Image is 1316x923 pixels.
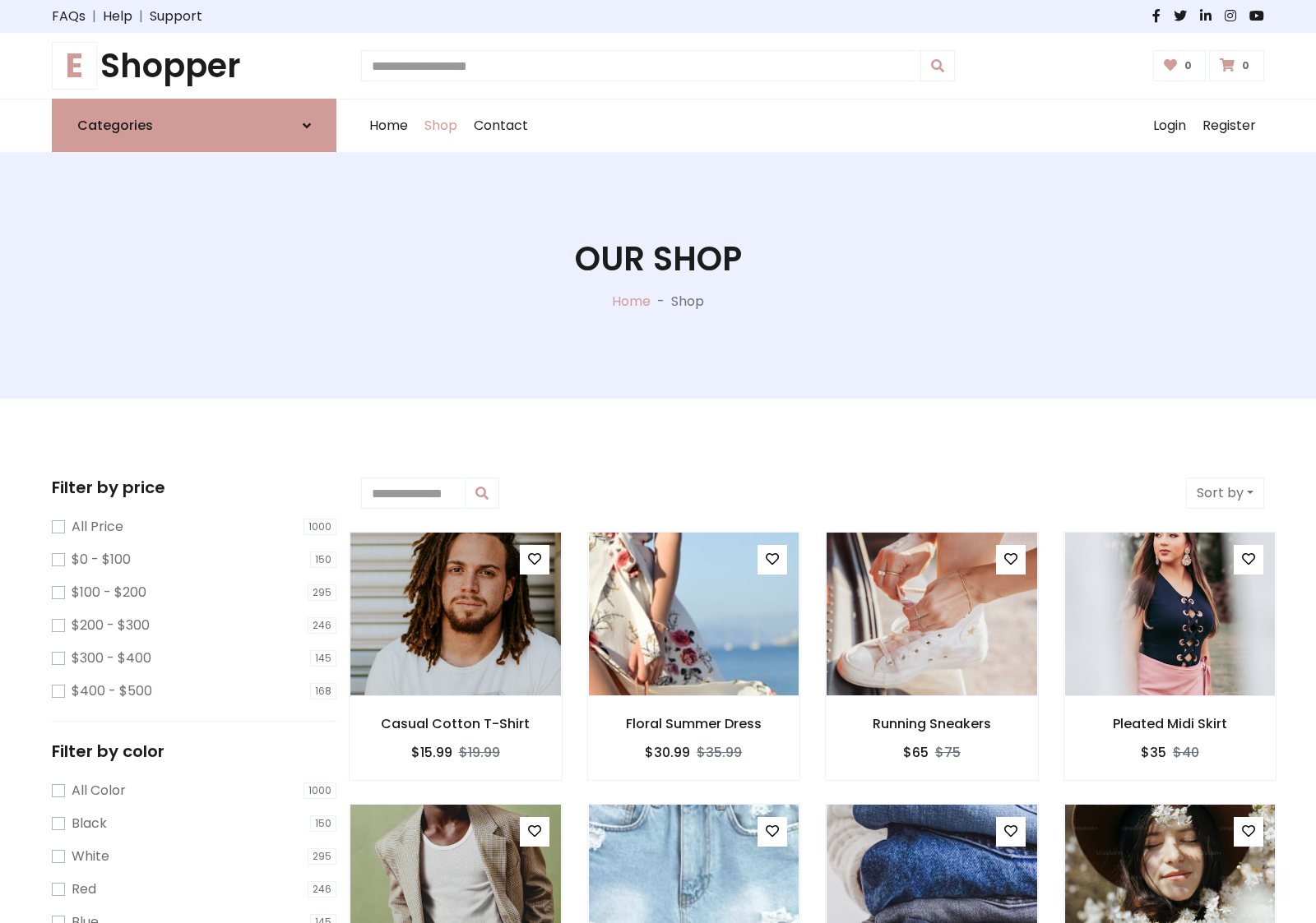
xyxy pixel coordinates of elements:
[308,584,336,601] span: 295
[103,7,132,26] a: Help
[1209,50,1264,81] a: 0
[304,782,336,799] span: 1000
[1173,743,1199,762] del: $40
[697,743,742,762] del: $35.99
[1153,50,1207,81] a: 0
[52,478,336,497] h5: Filter by price
[310,683,336,699] span: 168
[588,716,800,731] h6: Floral Summer Dress
[903,745,929,760] h6: $65
[575,239,742,279] h1: Our Shop
[826,716,1038,731] h6: Running Sneakers
[77,118,153,133] h6: Categories
[361,99,416,152] a: Home
[1141,745,1166,760] h6: $35
[935,743,961,762] del: $75
[308,617,336,634] span: 246
[1064,716,1277,731] h6: Pleated Midi Skirt
[350,716,562,731] h6: Casual Cotton T-Shirt
[52,99,336,152] a: Categories
[150,7,202,26] a: Support
[416,99,466,152] a: Shop
[304,519,336,535] span: 1000
[72,781,126,801] label: All Color
[72,681,152,701] label: $400 - $500
[72,616,150,635] label: $200 - $300
[308,881,336,898] span: 246
[52,46,336,85] h1: Shopper
[308,848,336,865] span: 295
[459,743,500,762] del: $19.99
[1186,478,1264,509] button: Sort by
[1238,58,1253,73] span: 0
[645,745,690,760] h6: $30.99
[52,741,336,761] h5: Filter by color
[52,42,97,90] span: E
[1180,58,1196,73] span: 0
[72,517,123,537] label: All Price
[72,583,146,602] label: $100 - $200
[411,745,452,760] h6: $15.99
[671,292,704,312] p: Shop
[466,99,536,152] a: Contact
[72,648,151,668] label: $300 - $400
[72,550,131,570] label: $0 - $100
[52,7,86,26] a: FAQs
[310,551,336,568] span: 150
[310,650,336,667] span: 145
[86,7,103,26] span: |
[310,815,336,832] span: 150
[132,7,150,26] span: |
[651,292,671,312] p: -
[72,879,96,899] label: Red
[72,847,109,866] label: White
[612,292,651,311] a: Home
[72,814,107,833] label: Black
[52,46,336,85] a: EShopper
[1194,99,1264,152] a: Register
[1145,99,1194,152] a: Login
